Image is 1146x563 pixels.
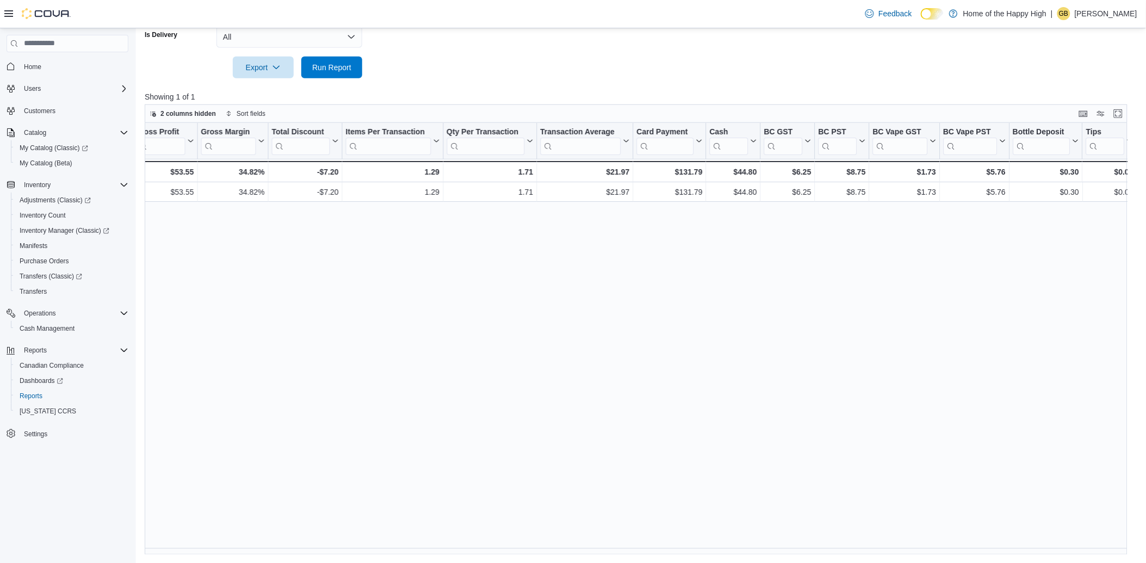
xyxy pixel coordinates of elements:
[15,239,128,252] span: Manifests
[764,165,812,178] div: $6.25
[541,165,630,178] div: $21.97
[15,255,73,268] a: Purchase Orders
[15,389,47,403] a: Reports
[20,126,51,139] button: Catalog
[11,253,133,269] button: Purchase Orders
[20,159,72,168] span: My Catalog (Beta)
[963,7,1046,20] p: Home of the Happy High
[11,223,133,238] a: Inventory Manager (Classic)
[20,272,82,281] span: Transfers (Classic)
[15,224,128,237] span: Inventory Manager (Classic)
[710,165,757,178] div: $44.80
[878,8,912,19] span: Feedback
[24,181,51,189] span: Inventory
[15,141,128,154] span: My Catalog (Classic)
[20,361,84,370] span: Canadian Compliance
[272,165,339,178] div: -$7.20
[2,103,133,119] button: Customers
[15,255,128,268] span: Purchase Orders
[15,224,114,237] a: Inventory Manager (Classic)
[2,59,133,75] button: Home
[1059,7,1068,20] span: GB
[15,270,86,283] a: Transfers (Classic)
[20,344,51,357] button: Reports
[312,62,351,73] span: Run Report
[15,141,92,154] a: My Catalog (Classic)
[20,307,60,320] button: Operations
[20,376,63,385] span: Dashboards
[20,426,128,440] span: Settings
[11,193,133,208] a: Adjustments (Classic)
[221,107,270,120] button: Sort fields
[24,430,47,438] span: Settings
[1077,107,1090,120] button: Keyboard shortcuts
[2,177,133,193] button: Inventory
[20,104,60,117] a: Customers
[237,109,265,118] span: Sort fields
[1094,107,1107,120] button: Display options
[11,238,133,253] button: Manifests
[20,126,128,139] span: Catalog
[15,359,128,372] span: Canadian Compliance
[20,307,128,320] span: Operations
[15,374,67,387] a: Dashboards
[24,128,46,137] span: Catalog
[20,257,69,265] span: Purchase Orders
[145,91,1137,102] p: Showing 1 of 1
[1112,107,1125,120] button: Enter fullscreen
[15,322,79,335] a: Cash Management
[24,84,41,93] span: Users
[160,109,216,118] span: 2 columns hidden
[20,82,128,95] span: Users
[20,211,66,220] span: Inventory Count
[20,144,88,152] span: My Catalog (Classic)
[346,165,440,178] div: 1.29
[15,285,51,298] a: Transfers
[20,287,47,296] span: Transfers
[145,107,220,120] button: 2 columns hidden
[1051,7,1053,20] p: |
[15,239,52,252] a: Manifests
[1057,7,1070,20] div: Giovanna Barros
[2,125,133,140] button: Catalog
[1086,165,1133,178] div: $0.00
[15,389,128,403] span: Reports
[2,306,133,321] button: Operations
[20,82,45,95] button: Users
[921,8,944,20] input: Dark Mode
[11,208,133,223] button: Inventory Count
[135,165,194,178] div: $53.55
[2,425,133,441] button: Settings
[11,269,133,284] a: Transfers (Classic)
[24,346,47,355] span: Reports
[11,373,133,388] a: Dashboards
[11,140,133,156] a: My Catalog (Classic)
[20,407,76,416] span: [US_STATE] CCRS
[7,54,128,470] nav: Complex example
[15,270,128,283] span: Transfers (Classic)
[15,157,128,170] span: My Catalog (Beta)
[20,104,128,117] span: Customers
[11,321,133,336] button: Cash Management
[20,178,128,191] span: Inventory
[15,405,80,418] a: [US_STATE] CCRS
[15,209,128,222] span: Inventory Count
[216,26,362,48] button: All
[24,63,41,71] span: Home
[1075,7,1137,20] p: [PERSON_NAME]
[20,178,55,191] button: Inventory
[145,30,177,39] label: Is Delivery
[20,60,46,73] a: Home
[15,285,128,298] span: Transfers
[15,209,70,222] a: Inventory Count
[15,157,77,170] a: My Catalog (Beta)
[819,165,866,178] div: $8.75
[15,322,128,335] span: Cash Management
[233,57,294,78] button: Export
[20,60,128,73] span: Home
[15,359,88,372] a: Canadian Compliance
[11,284,133,299] button: Transfers
[20,196,91,205] span: Adjustments (Classic)
[637,165,703,178] div: $131.79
